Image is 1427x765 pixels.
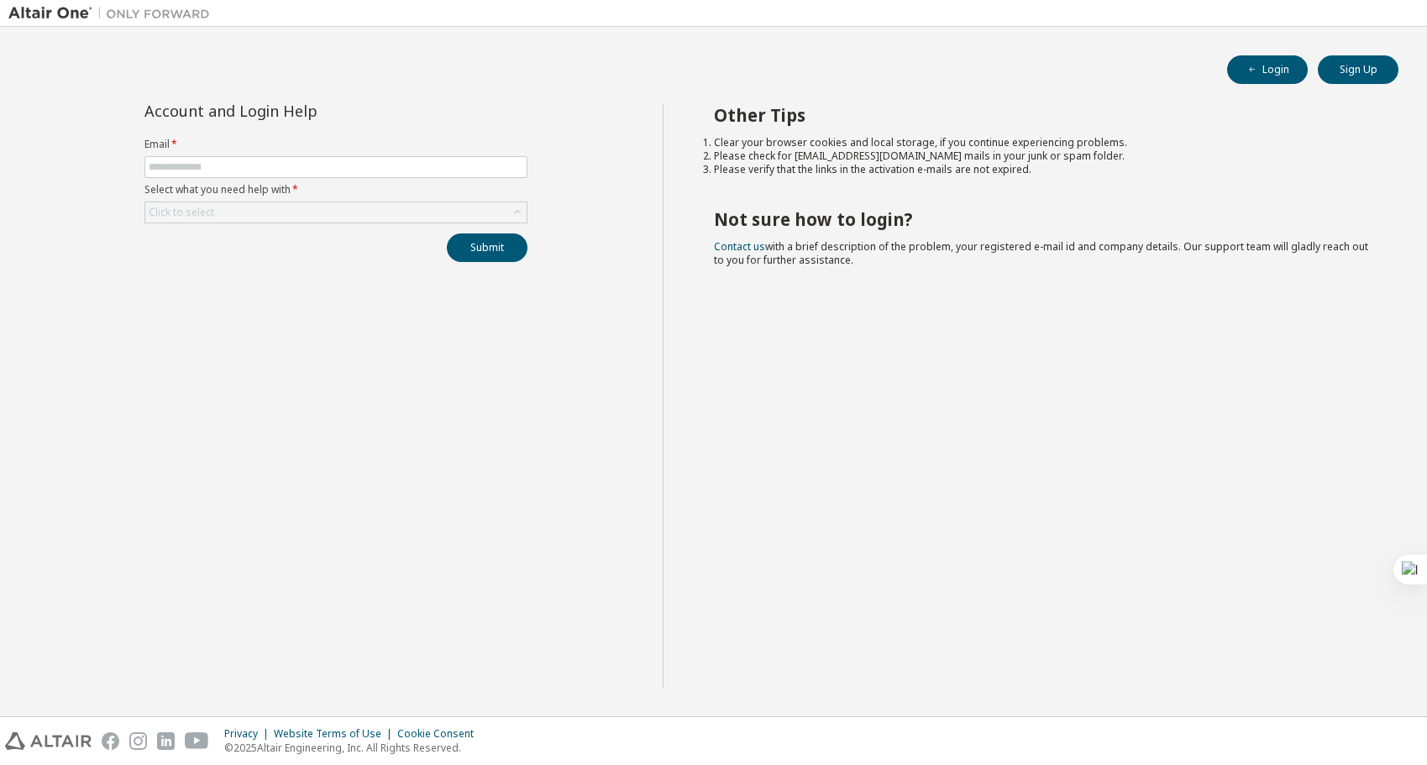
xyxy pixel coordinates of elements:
li: Clear your browser cookies and local storage, if you continue experiencing problems. [714,136,1368,149]
span: with a brief description of the problem, your registered e-mail id and company details. Our suppo... [714,239,1368,267]
li: Please verify that the links in the activation e-mails are not expired. [714,163,1368,176]
img: Altair One [8,5,218,22]
img: instagram.svg [129,732,147,750]
img: youtube.svg [185,732,209,750]
div: Privacy [224,727,274,741]
button: Sign Up [1318,55,1398,84]
img: linkedin.svg [157,732,175,750]
button: Submit [447,233,527,262]
li: Please check for [EMAIL_ADDRESS][DOMAIN_NAME] mails in your junk or spam folder. [714,149,1368,163]
img: altair_logo.svg [5,732,92,750]
p: © 2025 Altair Engineering, Inc. All Rights Reserved. [224,741,484,755]
div: Click to select [149,206,214,219]
div: Click to select [145,202,527,223]
div: Cookie Consent [397,727,484,741]
h2: Not sure how to login? [714,208,1368,230]
label: Select what you need help with [144,183,527,196]
div: Website Terms of Use [274,727,397,741]
img: facebook.svg [102,732,119,750]
div: Account and Login Help [144,104,451,118]
label: Email [144,138,527,151]
a: Contact us [714,239,765,254]
button: Login [1227,55,1308,84]
h2: Other Tips [714,104,1368,126]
